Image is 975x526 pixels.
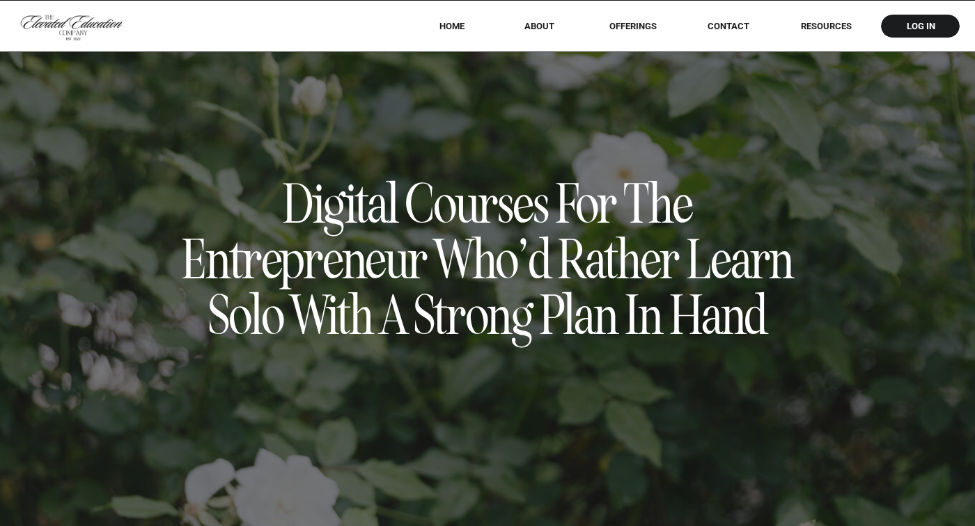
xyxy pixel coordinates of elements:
[589,21,676,31] a: offerings
[515,21,564,31] a: About
[421,21,483,31] a: HOME
[781,21,871,31] a: RESOURCES
[164,177,811,349] h1: Digital courses for the entrepreneur who’d rather learn solo with a strong plan in hand
[894,21,948,31] a: log in
[698,21,759,31] a: Contact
